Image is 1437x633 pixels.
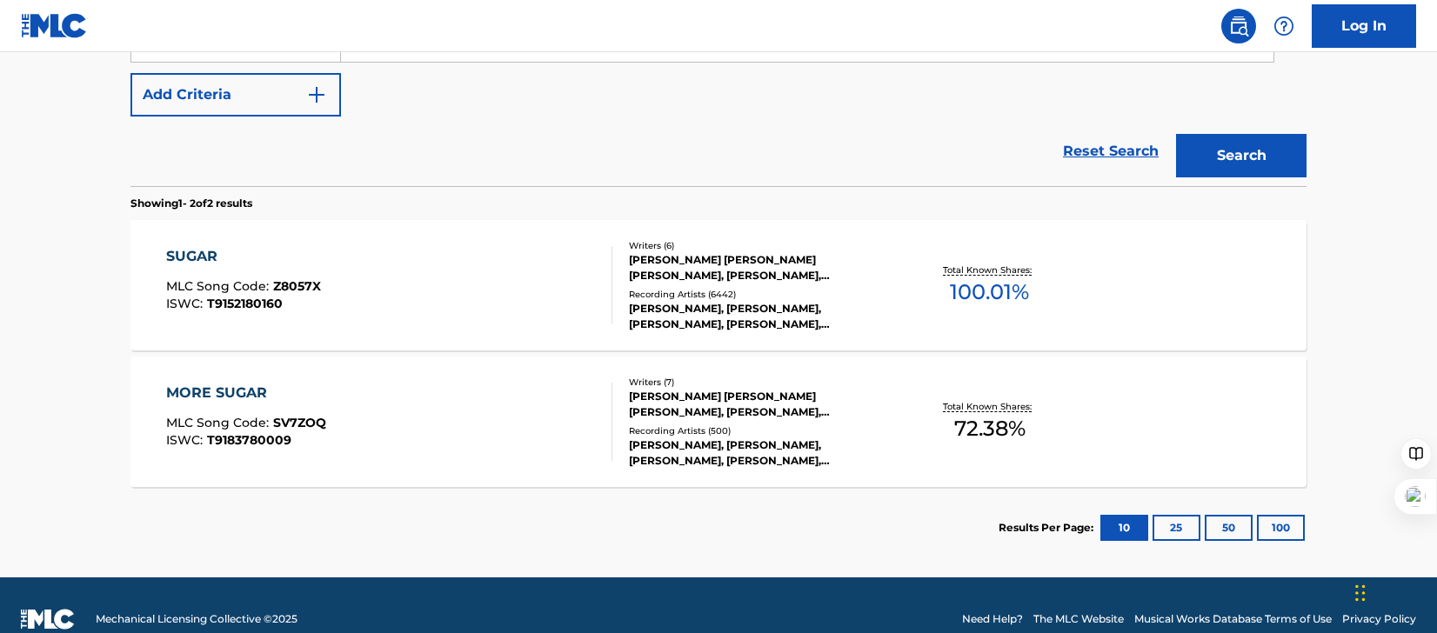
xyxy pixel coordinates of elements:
button: 10 [1100,515,1148,541]
div: Writers ( 6 ) [629,239,892,252]
a: SUGARMLC Song Code:Z8057XISWC:T9152180160Writers (6)[PERSON_NAME] [PERSON_NAME] [PERSON_NAME], [P... [130,220,1307,350]
span: T9183780009 [207,432,291,448]
p: Results Per Page: [999,520,1098,536]
p: Total Known Shares: [943,400,1036,413]
span: T9152180160 [207,296,283,311]
p: Showing 1 - 2 of 2 results [130,196,252,211]
div: MORE SUGAR [166,383,326,403]
button: Add Criteria [130,73,341,117]
div: [PERSON_NAME], [PERSON_NAME], [PERSON_NAME], [PERSON_NAME], [PERSON_NAME], [PERSON_NAME], [PERSON... [629,437,892,469]
span: 72.38 % [954,413,1026,444]
span: SV7ZOQ [273,415,326,430]
a: Musical Works Database Terms of Use [1134,611,1332,627]
iframe: Chat Widget [1350,550,1437,633]
div: Writers ( 7 ) [629,376,892,389]
a: Log In [1312,4,1416,48]
div: [PERSON_NAME] [PERSON_NAME] [PERSON_NAME], [PERSON_NAME], [PERSON_NAME], [PERSON_NAME], [PERSON_N... [629,252,892,283]
span: MLC Song Code : [166,415,273,430]
p: Total Known Shares: [943,263,1036,277]
button: Search [1176,134,1307,177]
div: SUGAR [166,246,321,267]
div: [PERSON_NAME] [PERSON_NAME] [PERSON_NAME], [PERSON_NAME], [PERSON_NAME], [PERSON_NAME], [PERSON_N... [629,389,892,420]
a: Reset Search [1054,132,1167,170]
span: 100.01 % [950,277,1029,308]
span: ISWC : [166,432,207,448]
a: The MLC Website [1033,611,1124,627]
img: help [1273,16,1294,37]
div: Recording Artists ( 6442 ) [629,288,892,301]
div: Drag [1355,567,1366,619]
button: 50 [1205,515,1253,541]
span: MLC Song Code : [166,278,273,294]
div: [PERSON_NAME], [PERSON_NAME], [PERSON_NAME], [PERSON_NAME], [PERSON_NAME], [PERSON_NAME], [PERSON... [629,301,892,332]
a: Public Search [1221,9,1256,43]
div: Help [1267,9,1301,43]
span: Mechanical Licensing Collective © 2025 [96,611,297,627]
img: 9d2ae6d4665cec9f34b9.svg [306,84,327,105]
a: MORE SUGARMLC Song Code:SV7ZOQISWC:T9183780009Writers (7)[PERSON_NAME] [PERSON_NAME] [PERSON_NAME... [130,356,1307,487]
a: Need Help? [962,611,1023,627]
img: search [1228,16,1249,37]
span: Z8057X [273,278,321,294]
a: Privacy Policy [1342,611,1416,627]
img: logo [21,609,75,630]
button: 100 [1257,515,1305,541]
div: Recording Artists ( 500 ) [629,424,892,437]
button: 25 [1153,515,1200,541]
img: MLC Logo [21,13,88,38]
span: ISWC : [166,296,207,311]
